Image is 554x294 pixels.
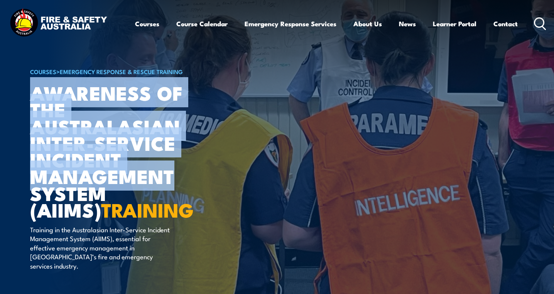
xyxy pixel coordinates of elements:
[493,14,518,34] a: Contact
[30,67,56,76] a: COURSES
[353,14,382,34] a: About Us
[60,67,183,76] a: Emergency Response & Rescue Training
[399,14,416,34] a: News
[101,194,194,224] strong: TRAINING
[30,84,221,218] h1: Awareness of the Australasian Inter-service Incident Management System (AIIMS)
[30,225,171,270] p: Training in the Australasian Inter-Service Incident Management System (AIIMS), essential for effe...
[30,67,221,76] h6: >
[245,14,336,34] a: Emergency Response Services
[176,14,228,34] a: Course Calendar
[135,14,159,34] a: Courses
[433,14,476,34] a: Learner Portal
